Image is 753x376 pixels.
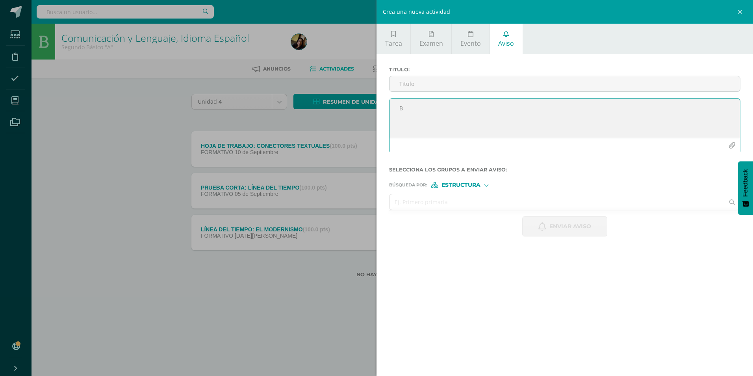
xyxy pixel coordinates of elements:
span: Examen [419,39,443,48]
div: [object Object] [431,182,490,188]
button: Feedback - Mostrar encuesta [738,161,753,215]
textarea: B [389,99,740,138]
span: Aviso [498,39,514,48]
span: Feedback [742,169,749,197]
a: Aviso [490,24,523,54]
input: Titulo [389,76,740,91]
a: Examen [411,24,451,54]
span: Estructura [441,183,480,187]
span: Evento [460,39,481,48]
button: Enviar aviso [522,216,607,236]
span: Tarea [385,39,402,48]
label: Selecciona los grupos a enviar aviso : [389,167,740,173]
span: Búsqueda por : [389,183,427,187]
span: Enviar aviso [549,217,591,236]
input: Ej. Primero primaria [389,194,724,210]
label: Titulo : [389,67,740,73]
a: Evento [452,24,489,54]
a: Tarea [376,24,410,54]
